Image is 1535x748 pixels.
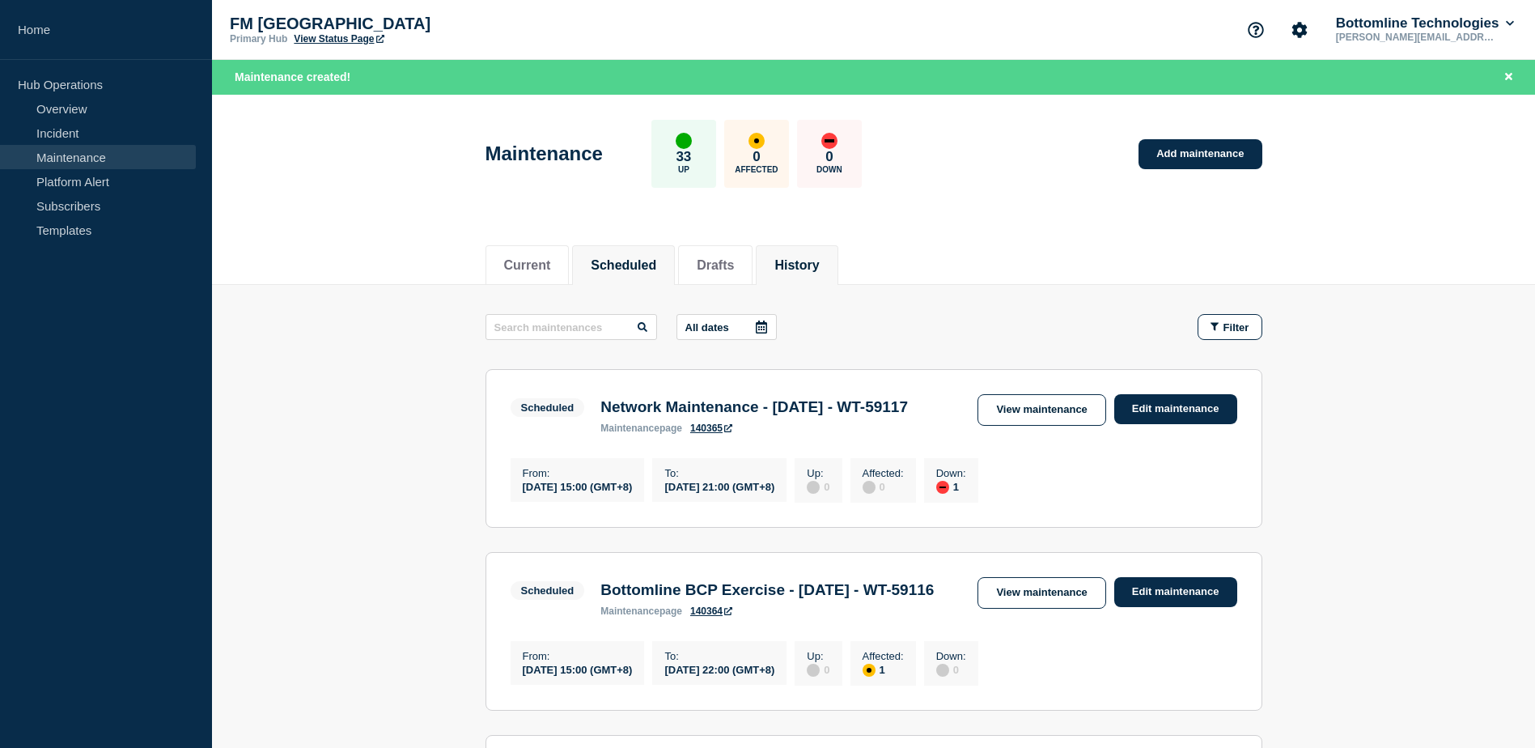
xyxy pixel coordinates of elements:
button: All dates [676,314,777,340]
button: History [774,258,819,273]
h3: Network Maintenance - [DATE] - WT-59117 [600,398,908,416]
div: [DATE] 15:00 (GMT+8) [523,479,633,493]
div: [DATE] 15:00 (GMT+8) [523,662,633,676]
button: Filter [1198,314,1262,340]
div: disabled [863,481,876,494]
button: Bottomline Technologies [1333,15,1517,32]
a: Add maintenance [1139,139,1261,169]
div: 0 [807,479,829,494]
p: 0 [753,149,760,165]
p: page [600,423,682,434]
p: Affected : [863,467,904,479]
p: 33 [676,149,691,165]
div: Scheduled [521,402,575,414]
span: maintenance [600,423,659,434]
div: up [676,133,692,149]
p: [PERSON_NAME][EMAIL_ADDRESS][PERSON_NAME][DOMAIN_NAME] [1333,32,1501,43]
p: All dates [685,321,729,334]
p: To : [664,650,774,662]
a: Edit maintenance [1114,577,1237,607]
p: Affected [735,165,778,174]
div: Scheduled [521,584,575,597]
button: Drafts [697,258,734,273]
p: From : [523,467,633,479]
a: View maintenance [977,394,1105,426]
a: 140364 [690,606,732,617]
p: page [600,606,682,617]
div: disabled [936,664,949,677]
div: disabled [807,664,820,677]
p: Up : [807,650,829,662]
a: Edit maintenance [1114,394,1237,424]
span: Filter [1223,321,1249,334]
div: 0 [936,662,966,677]
span: maintenance [600,606,659,617]
div: disabled [807,481,820,494]
p: Up : [807,467,829,479]
p: Down : [936,467,966,479]
p: Down [816,165,842,174]
div: 0 [807,662,829,677]
button: Scheduled [591,258,656,273]
button: Support [1239,13,1273,47]
div: 1 [936,479,966,494]
div: [DATE] 21:00 (GMT+8) [664,479,774,493]
p: Down : [936,650,966,662]
a: View maintenance [977,577,1105,609]
div: down [936,481,949,494]
div: down [821,133,837,149]
p: Affected : [863,650,904,662]
a: View Status Page [294,33,384,45]
p: Primary Hub [230,33,287,45]
input: Search maintenances [486,314,657,340]
p: FM [GEOGRAPHIC_DATA] [230,15,553,33]
p: Up [678,165,689,174]
div: 1 [863,662,904,677]
p: To : [664,467,774,479]
button: Account settings [1283,13,1317,47]
h1: Maintenance [486,142,603,165]
div: 0 [863,479,904,494]
div: affected [748,133,765,149]
div: [DATE] 22:00 (GMT+8) [664,662,774,676]
span: Maintenance created! [235,70,350,83]
h3: Bottomline BCP Exercise - [DATE] - WT-59116 [600,581,934,599]
p: From : [523,650,633,662]
a: 140365 [690,423,732,434]
button: Close banner [1499,68,1519,87]
button: Current [504,258,551,273]
div: affected [863,664,876,677]
p: 0 [825,149,833,165]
